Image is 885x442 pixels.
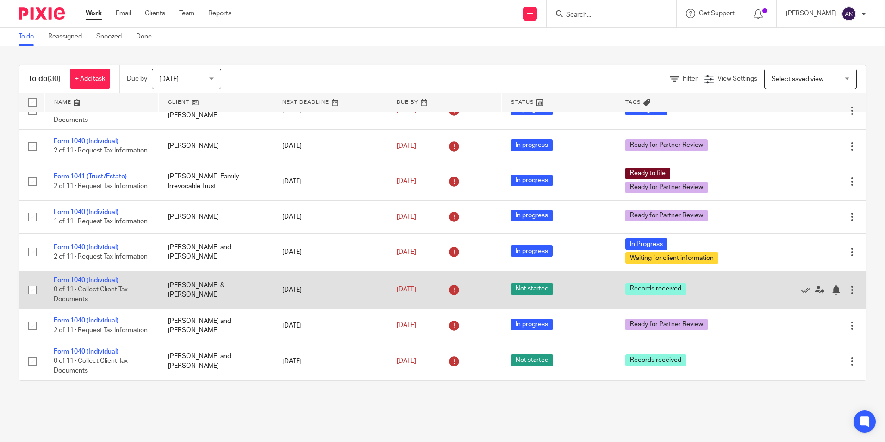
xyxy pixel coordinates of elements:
td: [DATE] [273,200,387,233]
td: [DATE] [273,342,387,380]
span: Select saved view [772,76,823,82]
span: 2 of 11 · Request Tax Information [54,327,148,334]
span: Tags [625,100,641,105]
span: Filter [683,76,698,82]
p: [PERSON_NAME] [786,9,837,18]
span: (30) [48,75,61,82]
span: 2 of 11 · Request Tax Information [54,183,148,189]
a: Form 1040 (Individual) [54,317,118,324]
span: Ready for Partner Review [625,210,708,221]
td: [PERSON_NAME] [159,200,273,233]
a: Email [116,9,131,18]
span: Not started [511,283,553,295]
span: [DATE] [397,322,416,329]
a: To do [19,28,41,46]
td: [PERSON_NAME] and [PERSON_NAME] [159,309,273,342]
a: Done [136,28,159,46]
td: [DATE] [273,234,387,271]
a: Form 1040 (Individual) [54,348,118,355]
span: In progress [511,175,553,186]
span: Waiting for client information [625,252,718,264]
td: [PERSON_NAME] & [PERSON_NAME] [159,271,273,309]
a: Clients [145,9,165,18]
span: Records received [625,354,686,366]
a: + Add task [70,69,110,89]
span: Not started [511,354,553,366]
img: Pixie [19,7,65,20]
a: Form 1040 (Individual) [54,138,118,145]
input: Search [565,11,648,19]
a: Snoozed [96,28,129,46]
span: Ready for Partner Review [625,319,708,330]
span: [DATE] [159,76,179,82]
span: In progress [511,210,553,221]
span: Ready for Partner Review [625,139,708,151]
a: Form 1040 (Individual) [54,277,118,284]
a: Team [179,9,194,18]
span: 0 of 11 · Collect Client Tax Documents [54,287,128,303]
td: [PERSON_NAME] [159,130,273,163]
span: [DATE] [397,358,416,365]
a: Form 1040 (Individual) [54,244,118,251]
td: [DATE] [273,163,387,200]
td: [PERSON_NAME] Family Irrevocable Trust [159,163,273,200]
a: Work [86,9,102,18]
td: [DATE] [273,271,387,309]
span: [DATE] [397,178,416,185]
span: 1 of 11 · Request Tax Information [54,218,148,225]
span: Ready for Partner Review [625,182,708,193]
span: In progress [511,245,553,257]
a: Reports [208,9,231,18]
span: 0 of 11 · Collect Client Tax Documents [54,358,128,374]
span: Get Support [699,10,735,17]
span: Ready to file [625,168,670,179]
p: Due by [127,74,147,83]
span: In progress [511,139,553,151]
td: [DATE] [273,309,387,342]
span: 2 of 11 · Request Tax Information [54,253,148,260]
span: [DATE] [397,214,416,220]
a: Mark as done [801,285,815,295]
img: svg%3E [841,6,856,21]
td: [DATE] [273,130,387,163]
span: In Progress [625,238,667,250]
a: Form 1041 (Trust/Estate) [54,173,127,180]
span: [DATE] [397,249,416,255]
span: 2 of 11 · Request Tax Information [54,148,148,154]
a: Reassigned [48,28,89,46]
h1: To do [28,74,61,84]
a: Form 1040 (Individual) [54,209,118,215]
span: In progress [511,319,553,330]
td: [PERSON_NAME] and [PERSON_NAME] [159,342,273,380]
span: [DATE] [397,143,416,149]
span: [DATE] [397,287,416,293]
span: Records received [625,283,686,295]
span: View Settings [717,76,757,82]
td: [PERSON_NAME] and [PERSON_NAME] [159,234,273,271]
